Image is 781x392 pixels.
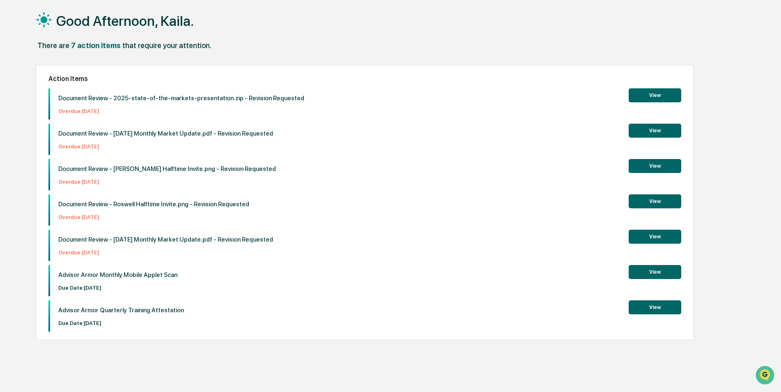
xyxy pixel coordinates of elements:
p: Overdue: [DATE] [58,143,273,150]
div: 7 action items [71,41,121,50]
img: 1746055101610-c473b297-6a78-478c-a979-82029cc54cd1 [8,63,23,78]
p: Overdue: [DATE] [58,179,276,185]
button: View [629,265,681,279]
p: Advisor Armor Quarterly Training Attestation [58,307,184,314]
button: Start new chat [140,65,149,75]
a: 🖐️Preclearance [5,100,56,115]
h2: Action Items [48,75,681,83]
a: Powered byPylon [58,139,99,145]
a: View [629,91,681,99]
button: View [629,88,681,102]
button: View [629,124,681,138]
p: How can we help? [8,17,149,30]
span: Preclearance [16,104,53,112]
button: View [629,230,681,244]
iframe: Open customer support [755,365,777,387]
p: Overdue: [DATE] [58,108,304,114]
span: Attestations [68,104,102,112]
span: Pylon [82,139,99,145]
p: Advisor Armor Monthly Mobile Applet Scan [58,271,177,279]
p: Due Date: [DATE] [58,285,177,291]
button: View [629,300,681,314]
div: Start new chat [28,63,135,71]
div: 🗄️ [60,104,66,111]
div: that require your attention. [122,41,211,50]
p: Overdue: [DATE] [58,249,273,256]
div: We're available if you need us! [28,71,104,78]
a: View [629,197,681,205]
a: View [629,303,681,311]
a: View [629,267,681,275]
p: Document Review - [PERSON_NAME] Halftime Invite.png - Revision Requested [58,165,276,173]
a: View [629,161,681,169]
div: 🔎 [8,120,15,127]
p: Document Review - [DATE] Monthly Market Update.pdf - Revision Requested [58,130,273,137]
a: 🗄️Attestations [56,100,105,115]
button: View [629,159,681,173]
div: 🖐️ [8,104,15,111]
p: Document Review - [DATE] Monthly Market Update.pdf - Revision Requested [58,236,273,243]
a: 🔎Data Lookup [5,116,55,131]
p: Overdue: [DATE] [58,214,249,220]
p: Due Date: [DATE] [58,320,184,326]
p: Document Review - 2025-state-of-the-markets-presentation.zip - Revision Requested [58,95,304,102]
a: View [629,126,681,134]
p: Document Review - Roswell Halftime Invite.png - Revision Requested [58,201,249,208]
a: View [629,232,681,240]
span: Data Lookup [16,119,52,127]
div: There are [37,41,69,50]
h1: Good Afternoon, Kaila. [56,13,194,29]
button: View [629,194,681,208]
